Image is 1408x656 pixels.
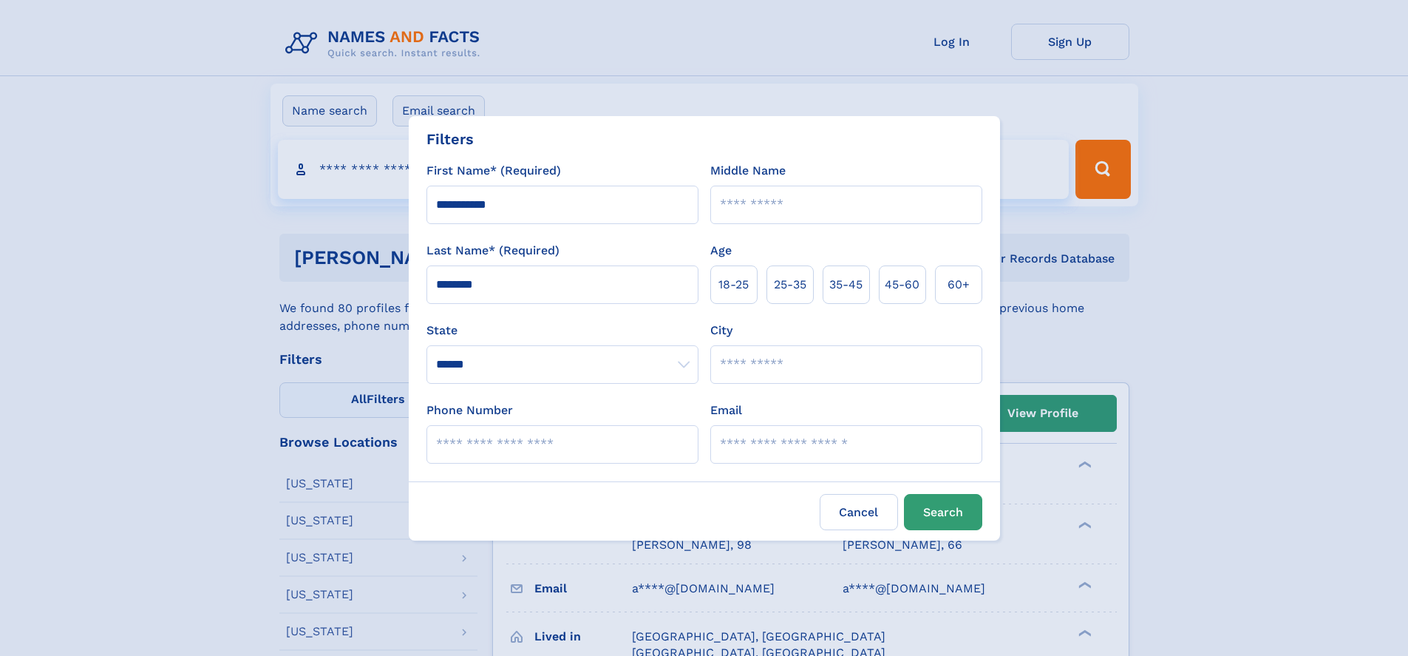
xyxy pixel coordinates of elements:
button: Search [904,494,982,530]
label: City [710,322,732,339]
label: Phone Number [426,402,513,419]
label: Email [710,402,742,419]
label: Last Name* (Required) [426,242,560,260]
span: 18‑25 [718,276,749,294]
span: 25‑35 [774,276,806,294]
label: State [426,322,698,339]
span: 45‑60 [885,276,919,294]
span: 35‑45 [829,276,863,294]
label: Middle Name [710,162,786,180]
label: First Name* (Required) [426,162,561,180]
label: Age [710,242,732,260]
label: Cancel [820,494,898,530]
span: 60+ [948,276,970,294]
div: Filters [426,128,474,150]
